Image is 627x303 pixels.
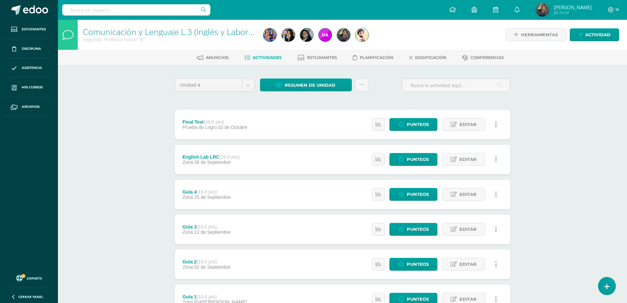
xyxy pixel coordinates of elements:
a: Resumen de unidad [260,78,352,91]
span: Soporte [27,276,42,281]
span: [PERSON_NAME] [554,4,592,11]
a: Punteos [389,118,437,131]
span: Zona [182,264,193,270]
input: Busca la actividad aquí... [402,79,510,92]
a: Dosificación [409,52,446,63]
span: Editar [459,118,477,131]
img: bf89a91840aca31d426ba24085acb7f2.png [319,28,332,42]
span: Resumen de unidad [285,79,335,91]
a: Soporte [8,273,50,282]
img: f0e68a23fbcd897634a5ac152168984d.png [337,28,350,42]
span: Estudiantes [307,55,337,60]
img: 47fbbcbd1c9a7716bb8cb4b126b93520.png [282,28,295,42]
span: Mi Perfil [554,10,592,15]
strong: (10.0 pts) [219,154,239,160]
a: Disciplina [5,39,53,59]
img: 357931297cdd172384b1ceb9771a0171.png [355,28,369,42]
a: Punteos [389,258,437,271]
a: Archivos [5,97,53,117]
img: f0e68a23fbcd897634a5ac152168984d.png [536,3,549,16]
span: Punteos [407,118,429,131]
span: Punteos [407,258,429,270]
div: Guía 4 [182,189,230,195]
strong: (10.0 pts) [196,224,217,229]
a: Comunicación y Lenguaje L.3 (Inglés y Laboratorio) [83,26,273,37]
span: 02 de Octubre [218,125,248,130]
div: Segundo Primaria Inicial 'B' [83,36,255,43]
a: Conferencias [462,52,504,63]
span: Actividad [585,29,611,41]
span: Unidad 4 [180,79,237,91]
span: Cerrar panel [18,294,43,299]
a: Herramientas [506,28,566,41]
span: Archivos [22,104,39,109]
span: Zona [182,195,193,200]
span: Punteos [407,188,429,200]
div: Guía 2 [182,259,230,264]
span: Estudiantes [22,27,46,32]
span: Conferencias [470,55,504,60]
a: Punteos [389,188,437,201]
span: Zona [182,160,193,165]
strong: (15.0 pts) [196,189,217,195]
div: Guía 1 [182,294,247,299]
span: Punteos [407,153,429,166]
a: Estudiantes [5,20,53,39]
span: Anuncios [206,55,229,60]
strong: (40.0 pts) [204,119,224,125]
span: Asistencia [22,65,42,71]
input: Busca un usuario... [62,4,210,15]
a: Actividades [245,52,282,63]
span: Mis cursos [22,85,43,90]
a: Punteos [389,153,437,166]
a: Mis cursos [5,78,53,97]
span: Actividades [253,55,282,60]
a: Asistencia [5,59,53,78]
span: 02 de Septiembre [194,264,231,270]
div: Final Test [182,119,247,125]
span: Editar [459,258,477,270]
a: Actividad [570,28,619,41]
span: Dosificación [415,55,446,60]
a: Unidad 4 [175,79,254,91]
strong: (10.0 pts) [196,294,217,299]
span: Punteos [407,223,429,235]
span: 12 de Septiembre [194,229,231,235]
span: Prueba de Logro [182,125,217,130]
span: 26 de Septiembre [194,160,231,165]
strong: (15.0 pts) [196,259,217,264]
a: Estudiantes [298,52,337,63]
h1: Comunicación y Lenguaje L.3 (Inglés y Laboratorio) [83,27,255,36]
a: Anuncios [197,52,229,63]
div: English Lab LRC [182,154,239,160]
div: Guía 3 [182,224,230,229]
span: Herramientas [521,29,558,41]
a: Planificación [353,52,393,63]
span: 25 de Septiembre [194,195,231,200]
span: Editar [459,223,477,235]
img: e602cc58a41d4ad1c6372315f6095ebf.png [300,28,313,42]
span: Planificación [360,55,393,60]
span: Editar [459,153,477,166]
span: Zona [182,229,193,235]
span: Editar [459,188,477,200]
a: Punteos [389,223,437,236]
img: 7bd55ac0c36ce47889d24abe3c1e3425.png [263,28,276,42]
span: Disciplina [22,46,41,51]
